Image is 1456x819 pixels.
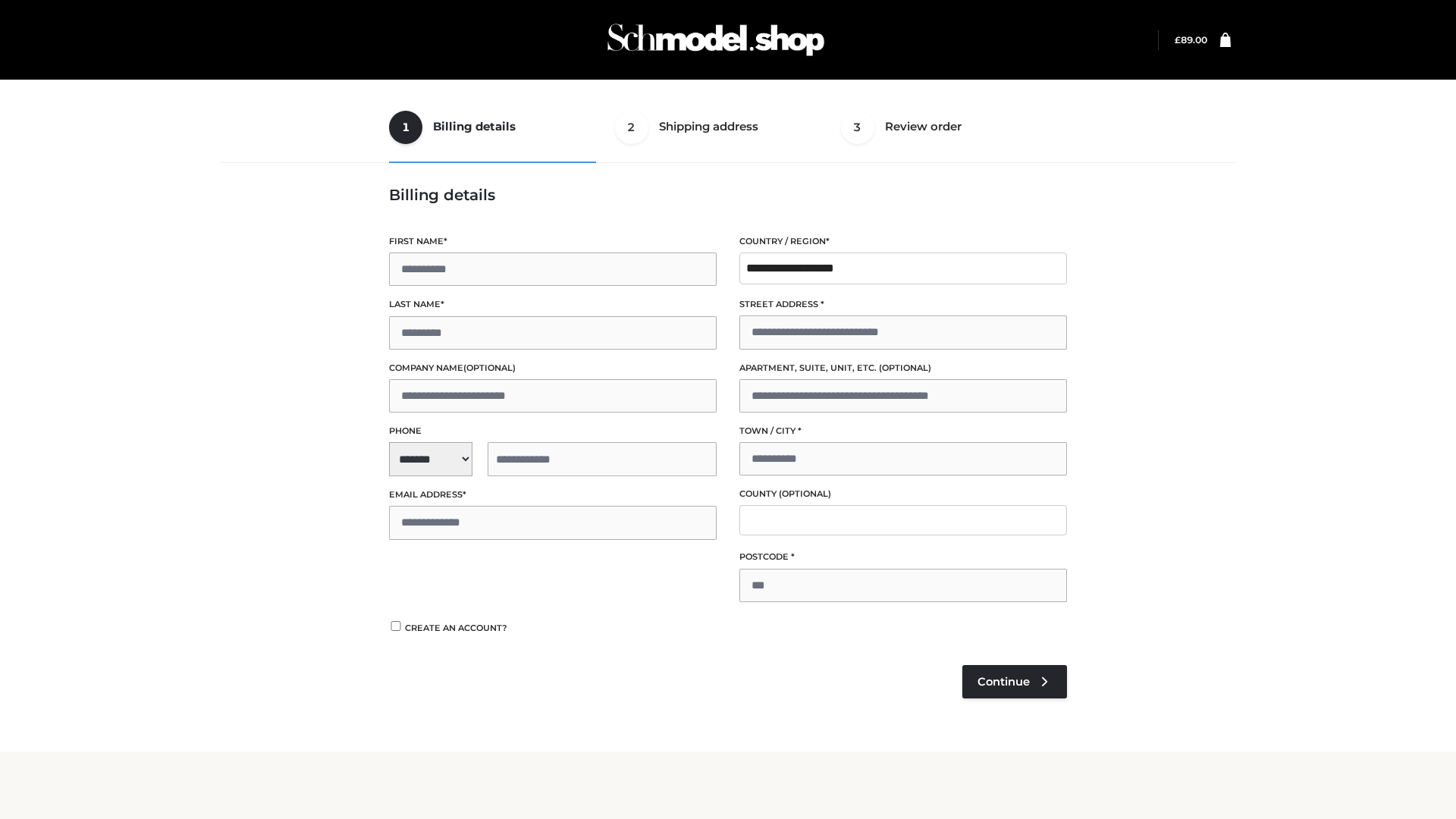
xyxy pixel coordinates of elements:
[389,297,717,312] label: Last name
[389,621,403,631] input: Create an account?
[389,424,717,438] label: Phone
[739,361,1067,375] label: Apartment, suite, unit, etc.
[602,10,830,70] img: Schmodel Admin 964
[405,623,507,633] span: Create an account?
[463,362,516,373] span: (optional)
[962,665,1067,698] a: Continue
[389,488,717,502] label: Email address
[739,550,1067,564] label: Postcode
[779,488,831,499] span: (optional)
[389,186,1067,204] h3: Billing details
[389,234,717,249] label: First name
[739,234,1067,249] label: Country / Region
[879,362,931,373] span: (optional)
[389,361,717,375] label: Company name
[1175,34,1207,45] bdi: 89.00
[739,424,1067,438] label: Town / City
[977,675,1030,689] span: Continue
[739,487,1067,501] label: County
[1175,34,1181,45] span: £
[739,297,1067,312] label: Street address
[1175,34,1207,45] a: £89.00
